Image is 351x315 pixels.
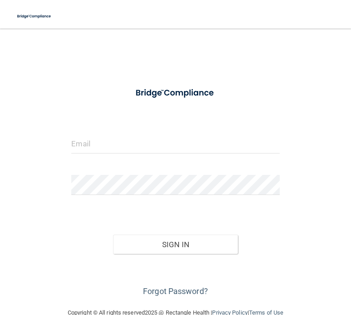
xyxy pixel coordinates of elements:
[113,235,238,254] button: Sign In
[143,286,208,296] a: Forgot Password?
[71,133,279,153] input: Email
[13,7,55,25] img: bridge_compliance_login_screen.278c3ca4.svg
[127,82,224,104] img: bridge_compliance_login_screen.278c3ca4.svg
